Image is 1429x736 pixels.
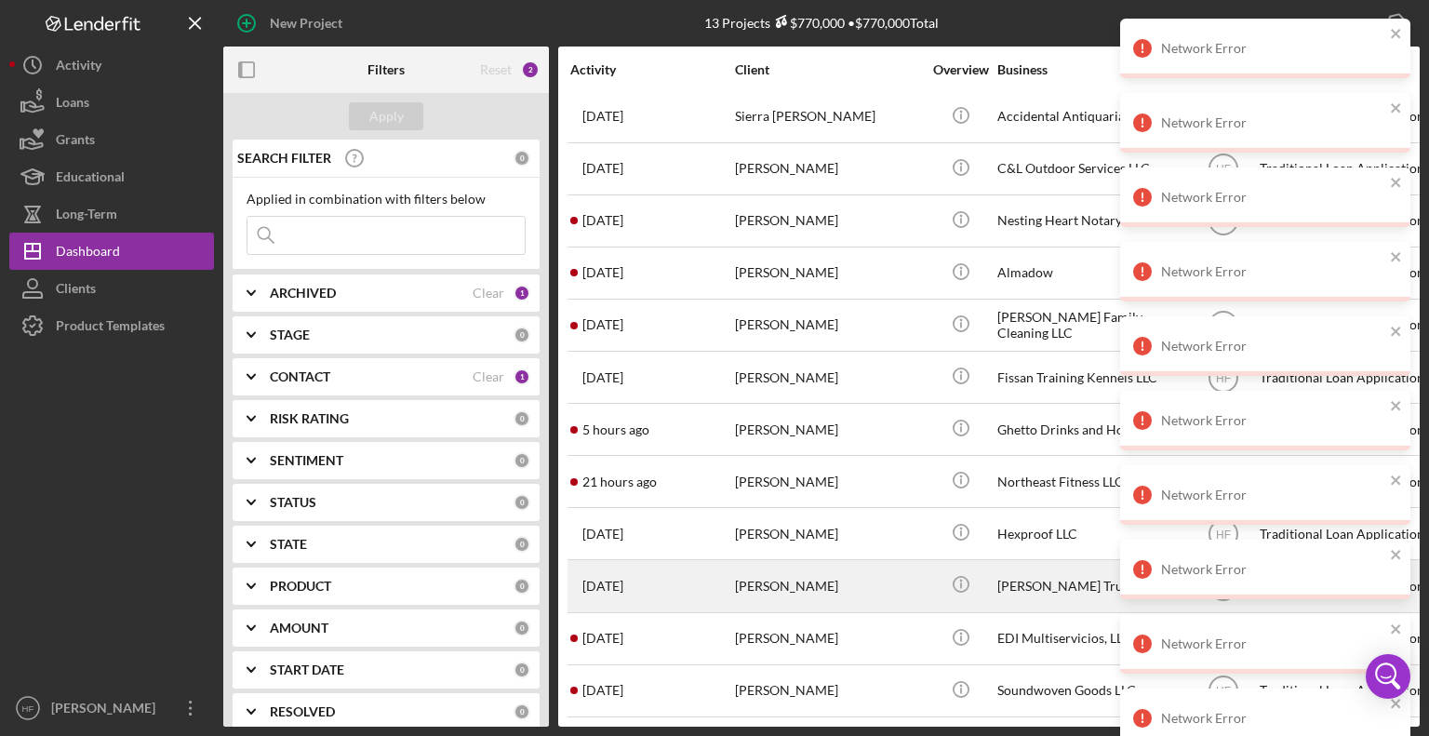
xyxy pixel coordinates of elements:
time: 2025-09-15 17:00 [582,422,649,437]
div: [PERSON_NAME] [735,666,921,716]
div: Overview [926,62,995,77]
time: 2025-09-15 00:48 [582,475,657,489]
button: close [1390,398,1403,416]
b: CONTACT [270,369,330,384]
button: close [1390,696,1403,714]
b: PRODUCT [270,579,331,594]
div: [PERSON_NAME] [735,353,921,402]
div: Apply [369,102,404,130]
div: 13 Projects • $770,000 Total [704,15,939,31]
button: Export [1315,5,1420,42]
button: close [1390,175,1403,193]
b: STATUS [270,495,316,510]
div: 0 [514,452,530,469]
button: Educational [9,158,214,195]
div: Product Templates [56,307,165,349]
div: [PERSON_NAME] Family Cleaning LLC [997,301,1183,350]
div: Activity [56,47,101,88]
div: Export [1333,5,1373,42]
a: Clients [9,270,214,307]
button: Product Templates [9,307,214,344]
div: EDI Multiservicios, LLC [997,614,1183,663]
div: Accidental Antiquarian LLC [997,92,1183,141]
div: 0 [514,662,530,678]
button: close [1390,26,1403,44]
div: 0 [514,536,530,553]
div: Educational [56,158,125,200]
div: [PERSON_NAME] [735,144,921,194]
div: [PERSON_NAME] [47,689,167,731]
div: Network Error [1161,711,1384,726]
div: $770,000 [770,15,845,31]
div: 0 [514,327,530,343]
button: close [1390,249,1403,267]
div: Network Error [1161,562,1384,577]
time: 2025-08-18 15:33 [582,161,623,176]
b: ARCHIVED [270,286,336,301]
div: Clear [473,369,504,384]
button: Loans [9,84,214,121]
div: Network Error [1161,636,1384,651]
a: Long-Term [9,195,214,233]
div: Hexproof LLC [997,509,1183,558]
div: Dashboard [56,233,120,274]
div: 1 [514,285,530,301]
div: [PERSON_NAME] [735,196,921,246]
div: Grants [56,121,95,163]
div: Ghetto Drinks and Hood Snacks [997,405,1183,454]
div: Open Intercom Messenger [1366,654,1410,699]
div: Applied in combination with filters below [247,192,526,207]
div: 0 [514,578,530,595]
time: 2025-09-05 19:53 [582,370,623,385]
div: New Project [270,5,342,42]
b: START DATE [270,662,344,677]
time: 2025-09-02 14:51 [582,109,623,124]
b: AMOUNT [270,621,328,636]
div: 0 [514,150,530,167]
button: close [1390,622,1403,639]
button: New Project [223,5,361,42]
div: 0 [514,410,530,427]
button: Grants [9,121,214,158]
div: 1 [514,368,530,385]
div: Clear [473,286,504,301]
div: 2 [521,60,540,79]
div: C&L Outdoor Services LLC [997,144,1183,194]
div: Activity [570,62,733,77]
div: [PERSON_NAME] [735,561,921,610]
div: Network Error [1161,41,1384,56]
div: Nesting Heart Notary [997,196,1183,246]
time: 2025-08-26 15:47 [582,527,623,542]
b: RISK RATING [270,411,349,426]
div: Northeast Fitness LLC [997,457,1183,506]
div: Long-Term [56,195,117,237]
button: close [1390,324,1403,341]
div: [PERSON_NAME] [735,405,921,454]
div: [PERSON_NAME] [735,457,921,506]
div: Network Error [1161,264,1384,279]
div: Business [997,62,1183,77]
div: [PERSON_NAME] [735,301,921,350]
time: 2025-08-14 03:17 [582,631,623,646]
div: [PERSON_NAME] Trucking [997,561,1183,610]
div: Network Error [1161,190,1384,205]
div: [PERSON_NAME] [735,509,921,558]
b: SEARCH FILTER [237,151,331,166]
div: 0 [514,620,530,636]
div: Soundwoven Goods LLC [997,666,1183,716]
b: STAGE [270,328,310,342]
div: Clients [56,270,96,312]
button: Dashboard [9,233,214,270]
b: RESOLVED [270,704,335,719]
div: [PERSON_NAME] [735,248,921,298]
text: HF [22,703,34,714]
button: close [1390,473,1403,490]
button: close [1390,100,1403,118]
button: Apply [349,102,423,130]
time: 2025-08-29 02:24 [582,265,623,280]
div: Network Error [1161,339,1384,354]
